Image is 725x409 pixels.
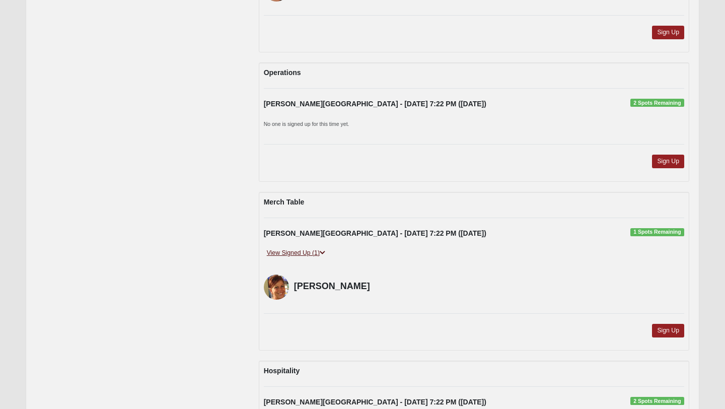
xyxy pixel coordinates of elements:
[294,281,394,292] h4: [PERSON_NAME]
[264,100,486,108] strong: [PERSON_NAME][GEOGRAPHIC_DATA] - [DATE] 7:22 PM ([DATE])
[264,121,349,127] small: No one is signed up for this time yet.
[652,26,684,39] a: Sign Up
[264,69,301,77] strong: Operations
[630,99,684,107] span: 2 Spots Remaining
[264,398,486,406] strong: [PERSON_NAME][GEOGRAPHIC_DATA] - [DATE] 7:22 PM ([DATE])
[264,198,305,206] strong: Merch Table
[264,275,289,300] img: Leslie Mays
[264,367,300,375] strong: Hospitality
[630,397,684,405] span: 2 Spots Remaining
[652,324,684,337] a: Sign Up
[652,155,684,168] a: Sign Up
[264,229,486,237] strong: [PERSON_NAME][GEOGRAPHIC_DATA] - [DATE] 7:22 PM ([DATE])
[264,248,328,258] a: View Signed Up (1)
[630,228,684,236] span: 1 Spots Remaining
